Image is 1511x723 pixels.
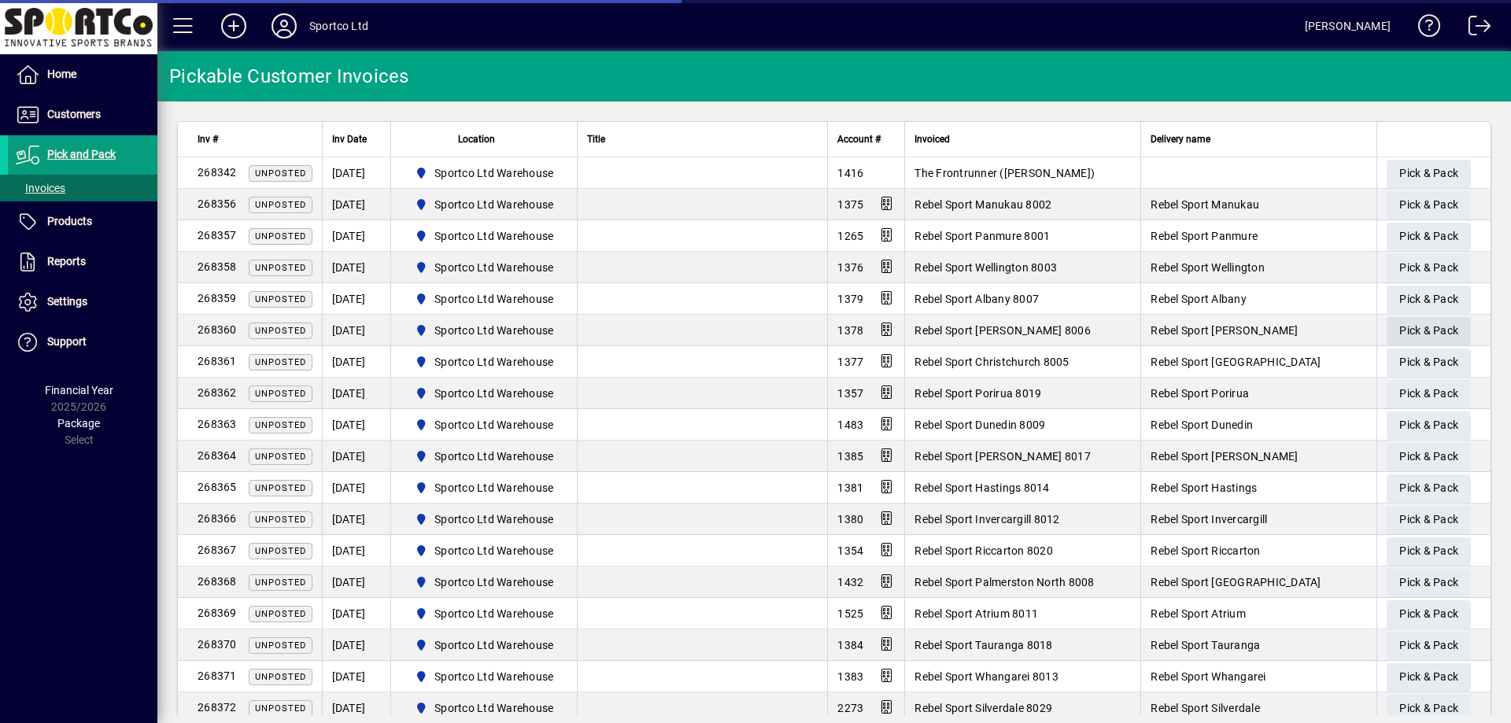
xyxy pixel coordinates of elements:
[434,700,553,716] span: Sportco Ltd Warehouse
[1399,475,1458,501] span: Pick & Pack
[1399,160,1458,186] span: Pick & Pack
[1151,576,1321,588] span: Rebel Sport [GEOGRAPHIC_DATA]
[255,357,306,367] span: Unposted
[1457,3,1491,54] a: Logout
[434,385,553,401] span: Sportco Ltd Warehouse
[837,450,863,463] span: 1385
[837,261,863,274] span: 1376
[1387,695,1471,723] button: Pick & Pack
[8,242,157,282] a: Reports
[837,513,863,526] span: 1380
[1387,411,1471,440] button: Pick & Pack
[322,252,390,283] td: [DATE]
[1399,255,1458,281] span: Pick & Pack
[837,167,863,179] span: 1416
[1305,13,1391,39] div: [PERSON_NAME]
[408,384,560,403] span: Sportco Ltd Warehouse
[1399,381,1458,407] span: Pick & Pack
[1399,633,1458,658] span: Pick & Pack
[259,12,309,40] button: Profile
[837,670,863,683] span: 1383
[1151,513,1267,526] span: Rebel Sport Invercargill
[255,577,306,588] span: Unposted
[837,387,863,400] span: 1357
[57,417,100,430] span: Package
[322,441,390,472] td: [DATE]
[1387,380,1471,408] button: Pick & Pack
[434,637,553,653] span: Sportco Ltd Warehouse
[408,667,560,686] span: Sportco Ltd Warehouse
[1399,444,1458,470] span: Pick & Pack
[198,131,312,148] div: Inv #
[1387,569,1471,597] button: Pick & Pack
[1399,570,1458,596] span: Pick & Pack
[1387,632,1471,660] button: Pick & Pack
[309,13,368,39] div: Sportco Ltd
[322,283,390,315] td: [DATE]
[837,131,895,148] div: Account #
[1387,317,1471,345] button: Pick & Pack
[914,419,1045,431] span: Rebel Sport Dunedin 8009
[434,197,553,212] span: Sportco Ltd Warehouse
[8,282,157,322] a: Settings
[914,293,1039,305] span: Rebel Sport Albany 8007
[434,260,553,275] span: Sportco Ltd Warehouse
[1399,286,1458,312] span: Pick & Pack
[332,131,367,148] span: Inv Date
[1151,450,1298,463] span: Rebel Sport [PERSON_NAME]
[322,315,390,346] td: [DATE]
[322,409,390,441] td: [DATE]
[1399,412,1458,438] span: Pick & Pack
[1399,664,1458,690] span: Pick & Pack
[1387,600,1471,629] button: Pick & Pack
[322,220,390,252] td: [DATE]
[198,323,237,336] span: 268360
[255,546,306,556] span: Unposted
[434,606,553,622] span: Sportco Ltd Warehouse
[587,131,605,148] span: Title
[45,384,113,397] span: Financial Year
[255,640,306,651] span: Unposted
[914,387,1041,400] span: Rebel Sport Porirua 8019
[169,64,409,89] div: Pickable Customer Invoices
[322,189,390,220] td: [DATE]
[408,604,560,623] span: Sportco Ltd Warehouse
[322,629,390,661] td: [DATE]
[837,198,863,211] span: 1375
[1399,538,1458,564] span: Pick & Pack
[408,510,560,529] span: Sportco Ltd Warehouse
[1387,474,1471,503] button: Pick & Pack
[1406,3,1441,54] a: Knowledge Base
[1399,695,1458,721] span: Pick & Pack
[1387,506,1471,534] button: Pick & Pack
[1399,318,1458,344] span: Pick & Pack
[255,515,306,525] span: Unposted
[434,669,553,684] span: Sportco Ltd Warehouse
[198,260,237,273] span: 268358
[1151,639,1260,651] span: Rebel Sport Tauranga
[914,131,1131,148] div: Invoiced
[16,182,65,194] span: Invoices
[1387,286,1471,314] button: Pick & Pack
[408,636,560,655] span: Sportco Ltd Warehouse
[1387,349,1471,377] button: Pick & Pack
[914,481,1049,494] span: Rebel Sport Hastings 8014
[1387,537,1471,566] button: Pick & Pack
[322,504,390,535] td: [DATE]
[47,108,101,120] span: Customers
[914,670,1058,683] span: Rebel Sport Whangarei 8013
[1151,230,1258,242] span: Rebel Sport Panmure
[408,415,560,434] span: Sportco Ltd Warehouse
[837,544,863,557] span: 1354
[401,131,568,148] div: Location
[322,598,390,629] td: [DATE]
[914,167,1095,179] span: The Frontrunner ([PERSON_NAME])
[255,672,306,682] span: Unposted
[914,356,1069,368] span: Rebel Sport Christchurch 8005
[914,702,1052,714] span: Rebel Sport Silverdale 8029
[198,197,237,210] span: 268356
[322,157,390,189] td: [DATE]
[408,227,560,245] span: Sportco Ltd Warehouse
[198,670,237,682] span: 268371
[434,165,553,181] span: Sportco Ltd Warehouse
